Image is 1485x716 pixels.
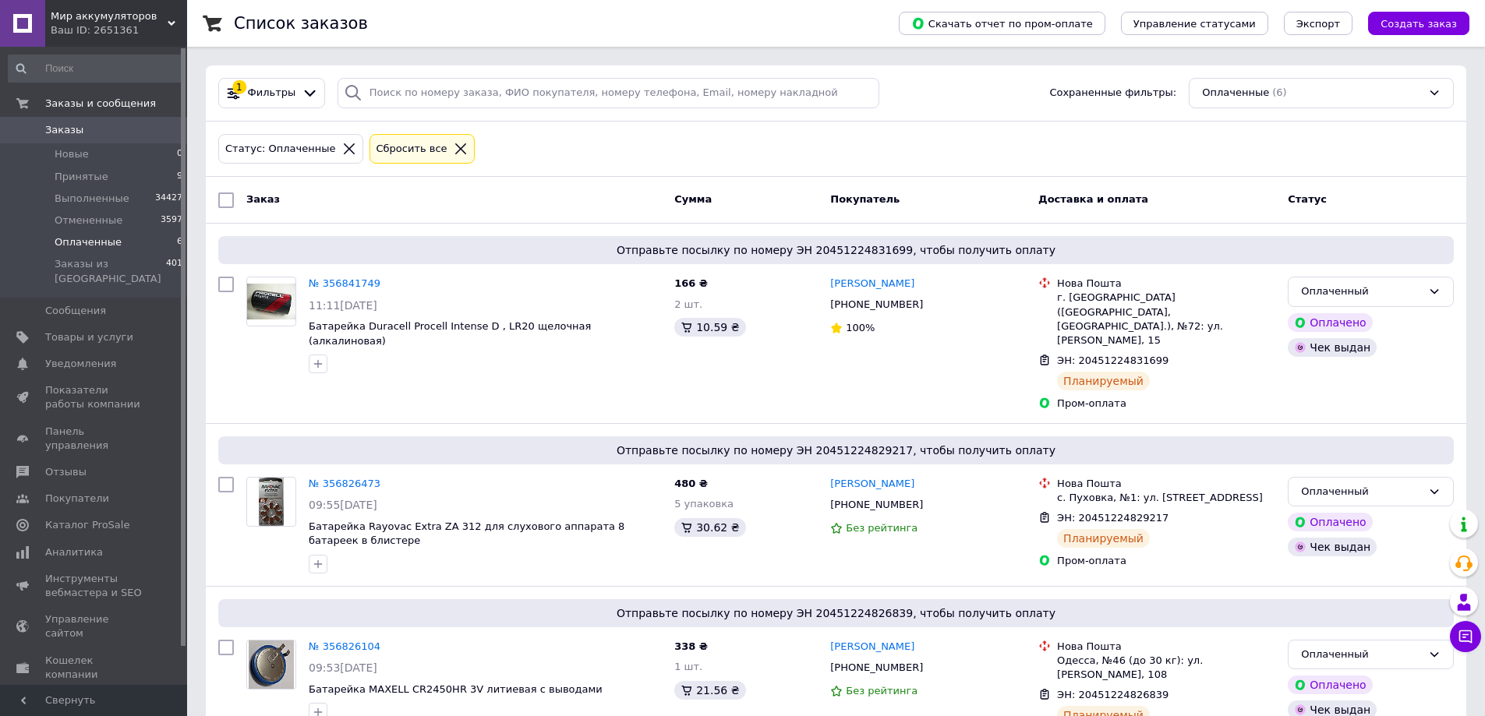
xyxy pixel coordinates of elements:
[1057,291,1275,347] div: г. [GEOGRAPHIC_DATA] ([GEOGRAPHIC_DATA], [GEOGRAPHIC_DATA].), №72: ул. [PERSON_NAME], 15
[338,78,880,108] input: Поиск по номеру заказа, ФИО покупателя, номеру телефона, Email, номеру накладной
[246,640,296,690] a: Фото товару
[8,55,184,83] input: Поиск
[1121,12,1268,35] button: Управление статусами
[827,295,926,315] div: [PHONE_NUMBER]
[1057,477,1275,491] div: Нова Пошта
[45,572,144,600] span: Инструменты вебмастера и SEO
[55,235,122,249] span: Оплаченные
[45,612,144,640] span: Управление сайтом
[674,661,702,672] span: 1 шт.
[45,518,129,532] span: Каталог ProSale
[55,213,122,227] span: Отмененные
[309,520,624,547] a: Батарейка Rayovac Extra ZA 312 для слухового аппарата 8 батареек в блистере
[1288,193,1327,205] span: Статус
[1301,284,1422,300] div: Оплаченный
[830,477,914,492] a: [PERSON_NAME]
[1057,512,1169,524] span: ЭН: 20451224829217
[674,277,708,289] span: 166 ₴
[225,242,1448,258] span: Отправьте посылку по номеру ЭН 20451224831699, чтобы получить оплату
[249,640,295,689] img: Фото товару
[309,499,377,511] span: 09:55[DATE]
[55,147,89,161] span: Новые
[1057,640,1275,654] div: Нова Пошта
[309,299,377,312] span: 11:11[DATE]
[827,658,926,678] div: [PHONE_NUMBER]
[1202,86,1269,101] span: Оплаченные
[222,141,339,157] div: Статус: Оплаченные
[55,192,129,206] span: Выполненные
[373,141,451,157] div: Сбросить все
[232,80,246,94] div: 1
[51,23,187,37] div: Ваш ID: 2651361
[1133,18,1256,30] span: Управление статусами
[674,640,708,652] span: 338 ₴
[45,123,83,137] span: Заказы
[846,522,918,534] span: Без рейтинга
[1057,554,1275,568] div: Пром-оплата
[1296,18,1340,30] span: Экспорт
[1057,397,1275,411] div: Пром-оплата
[1301,484,1422,500] div: Оплаченный
[1381,18,1457,30] span: Создать заказ
[1272,86,1286,98] span: (6)
[846,685,918,697] span: Без рейтинга
[234,14,368,33] h1: Список заказов
[225,443,1448,458] span: Отправьте посылку по номеру ЭН 20451224829217, чтобы получить оплату
[166,257,182,285] span: 401
[177,147,182,161] span: 0
[1288,338,1377,357] div: Чек выдан
[830,277,914,291] a: [PERSON_NAME]
[674,298,702,310] span: 2 шт.
[1288,313,1372,332] div: Оплачено
[259,478,284,526] img: Фото товару
[45,97,156,111] span: Заказы и сообщения
[1057,354,1169,366] span: ЭН: 20451224831699
[55,257,166,285] span: Заказы из [GEOGRAPHIC_DATA]
[45,654,144,682] span: Кошелек компании
[1057,372,1150,390] div: Планируемый
[674,681,745,700] div: 21.56 ₴
[1049,86,1176,101] span: Сохраненные фильтры:
[1301,647,1422,663] div: Оплаченный
[1288,513,1372,531] div: Оплачено
[1057,529,1150,548] div: Планируемый
[1450,621,1481,652] button: Чат с покупателем
[45,304,106,318] span: Сообщения
[55,170,108,184] span: Принятые
[1284,12,1352,35] button: Экспорт
[177,235,182,249] span: 6
[247,284,295,320] img: Фото товару
[899,12,1105,35] button: Скачать отчет по пром-оплате
[1057,689,1169,700] span: ЭН: 20451224826839
[846,322,875,333] span: 100%
[1057,277,1275,291] div: Нова Пошта
[674,518,745,537] div: 30.62 ₴
[155,192,182,206] span: 34427
[309,478,380,489] a: № 356826473
[1288,675,1372,694] div: Оплачено
[246,277,296,326] a: Фото товару
[45,330,133,344] span: Товары и услуги
[177,170,182,184] span: 9
[45,465,87,479] span: Отзывы
[45,545,103,559] span: Аналитика
[246,477,296,527] a: Фото товару
[830,193,900,205] span: Покупатель
[674,478,708,489] span: 480 ₴
[911,16,1093,30] span: Скачать отчет по пром-оплате
[225,605,1448,621] span: Отправьте посылку по номеру ЭН 20451224826839, чтобы получить оплату
[309,277,380,289] a: № 356841749
[674,318,745,337] div: 10.59 ₴
[830,640,914,654] a: [PERSON_NAME]
[309,320,591,347] a: Батарейка Duracell Procell Intense D , LR20 щелочная (алкалиновая)
[161,213,182,227] span: 3597
[248,86,296,101] span: Фильтры
[309,683,603,695] a: Батарейка MAXELL CR2450HR 3V литиевая с выводами
[309,661,377,674] span: 09:53[DATE]
[1288,538,1377,556] div: Чек выдан
[1057,491,1275,505] div: с. Пуховка, №1: ул. [STREET_ADDRESS]
[45,383,144,411] span: Показатели работы компании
